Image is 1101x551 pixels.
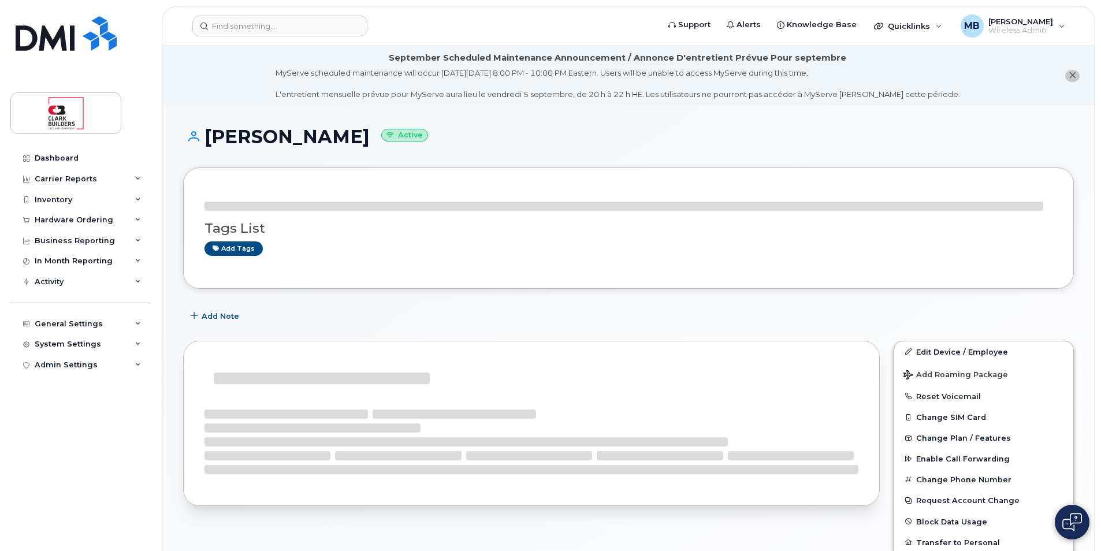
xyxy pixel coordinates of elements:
[916,455,1010,463] span: Enable Call Forwarding
[894,362,1073,386] button: Add Roaming Package
[894,341,1073,362] a: Edit Device / Employee
[916,434,1011,442] span: Change Plan / Features
[183,306,249,327] button: Add Note
[903,370,1008,381] span: Add Roaming Package
[204,221,1052,236] h3: Tags List
[204,241,263,256] a: Add tags
[894,469,1073,490] button: Change Phone Number
[894,427,1073,448] button: Change Plan / Features
[894,511,1073,532] button: Block Data Usage
[202,311,239,322] span: Add Note
[389,52,846,64] div: September Scheduled Maintenance Announcement / Annonce D'entretient Prévue Pour septembre
[1065,70,1080,82] button: close notification
[894,386,1073,407] button: Reset Voicemail
[894,448,1073,469] button: Enable Call Forwarding
[381,129,428,142] small: Active
[276,68,960,100] div: MyServe scheduled maintenance will occur [DATE][DATE] 8:00 PM - 10:00 PM Eastern. Users will be u...
[1062,513,1082,531] img: Open chat
[894,490,1073,511] button: Request Account Change
[894,407,1073,427] button: Change SIM Card
[183,126,1074,147] h1: [PERSON_NAME]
